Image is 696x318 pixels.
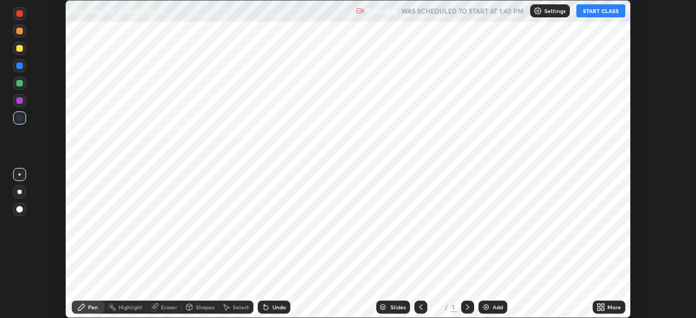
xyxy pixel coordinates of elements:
div: 1 [450,302,457,312]
div: More [607,304,621,310]
img: class-settings-icons [533,7,542,15]
div: Slides [390,304,406,310]
div: Add [493,304,503,310]
div: Eraser [161,304,177,310]
div: 1 [432,304,443,310]
img: add-slide-button [482,303,490,311]
div: Undo [272,304,286,310]
div: Select [233,304,249,310]
img: recording.375f2c34.svg [356,7,364,15]
button: START CLASS [576,4,625,17]
div: Shapes [196,304,214,310]
h5: WAS SCHEDULED TO START AT 1:40 PM [401,6,524,16]
p: Settings [544,8,565,14]
p: Recording [366,7,397,15]
div: / [445,304,448,310]
div: Highlight [119,304,142,310]
div: Pen [88,304,98,310]
p: Morphology of flowering plants [72,7,164,15]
